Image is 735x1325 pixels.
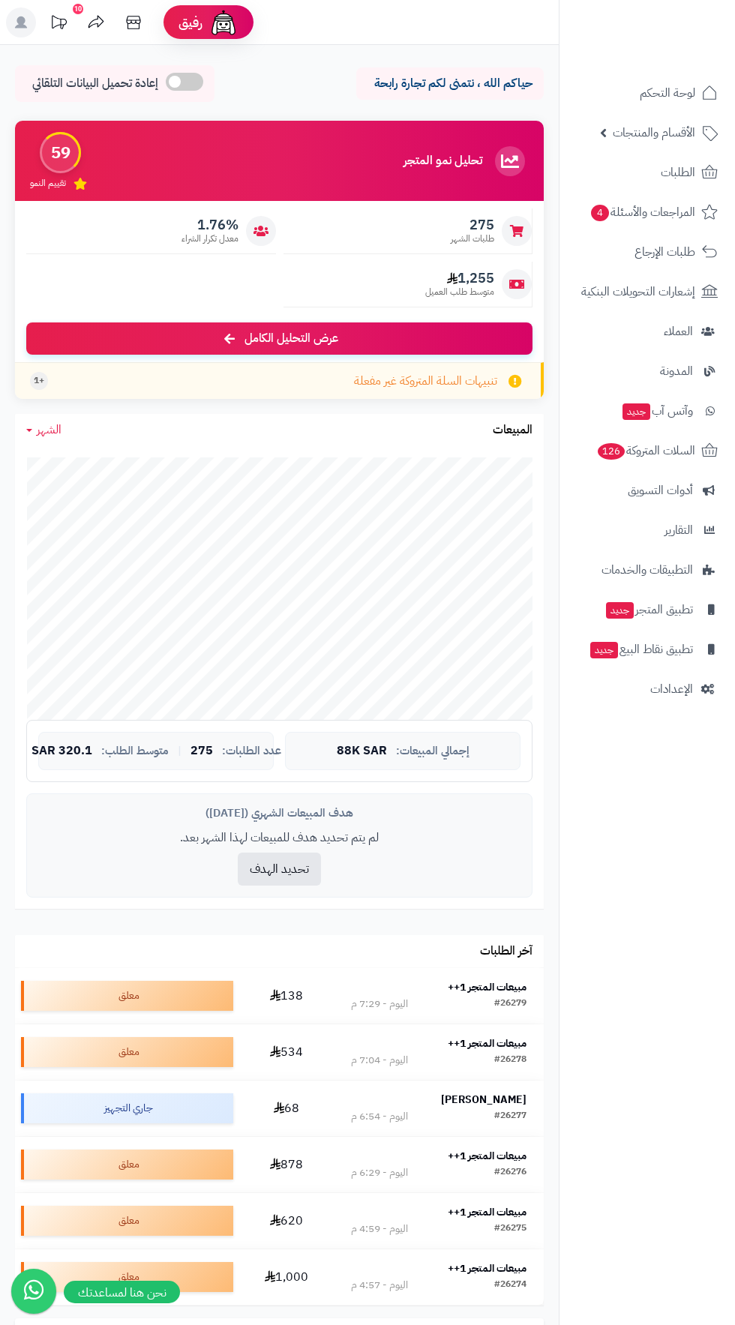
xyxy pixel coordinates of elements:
span: 4 [591,205,609,221]
div: #26277 [494,1109,526,1124]
h3: آخر الطلبات [480,945,532,958]
div: جاري التجهيز [21,1093,233,1123]
div: اليوم - 4:59 م [351,1222,408,1237]
div: اليوم - 7:29 م [351,997,408,1012]
a: الشهر [26,421,61,439]
div: اليوم - 6:54 م [351,1109,408,1124]
span: 1.76% [181,217,238,233]
strong: مبيعات المتجر 1++ [448,979,526,995]
div: معلق [21,1262,233,1292]
span: الأقسام والمنتجات [613,122,695,143]
a: الإعدادات [568,671,726,707]
a: وآتس آبجديد [568,393,726,429]
a: إشعارات التحويلات البنكية [568,274,726,310]
div: معلق [21,1037,233,1067]
div: هدف المبيعات الشهري ([DATE]) [38,805,520,821]
td: 1,000 [239,1249,334,1305]
span: عدد الطلبات: [222,745,281,757]
a: تطبيق نقاط البيعجديد [568,631,726,667]
div: معلق [21,1150,233,1180]
a: التقارير [568,512,726,548]
span: 1,255 [425,270,494,286]
td: 138 [239,968,334,1024]
span: عرض التحليل الكامل [244,330,338,347]
div: معلق [21,1206,233,1236]
strong: مبيعات المتجر 1++ [448,1204,526,1220]
span: التطبيقات والخدمات [601,559,693,580]
span: طلبات الشهر [451,232,494,245]
span: 275 [190,745,213,758]
p: حياكم الله ، نتمنى لكم تجارة رابحة [367,75,532,92]
div: #26278 [494,1053,526,1068]
span: متوسط طلب العميل [425,286,494,298]
span: تنبيهات السلة المتروكة غير مفعلة [354,373,497,390]
span: السلات المتروكة [596,440,695,461]
strong: مبيعات المتجر 1++ [448,1036,526,1051]
span: 126 [598,443,625,460]
td: 620 [239,1193,334,1249]
td: 534 [239,1024,334,1080]
a: طلبات الإرجاع [568,234,726,270]
span: الطلبات [661,162,695,183]
span: الشهر [37,421,61,439]
a: المراجعات والأسئلة4 [568,194,726,230]
span: 320.1 SAR [31,745,92,758]
div: اليوم - 4:57 م [351,1278,408,1293]
strong: مبيعات المتجر 1++ [448,1261,526,1276]
div: #26276 [494,1165,526,1180]
a: أدوات التسويق [568,472,726,508]
h3: تحليل نمو المتجر [403,154,482,168]
h3: المبيعات [493,424,532,437]
span: إشعارات التحويلات البنكية [581,281,695,302]
span: جديد [606,602,634,619]
span: طلبات الإرجاع [634,241,695,262]
span: متوسط الطلب: [101,745,169,757]
span: لوحة التحكم [640,82,695,103]
a: تطبيق المتجرجديد [568,592,726,628]
p: لم يتم تحديد هدف للمبيعات لهذا الشهر بعد. [38,829,520,847]
span: جديد [590,642,618,658]
span: أدوات التسويق [628,480,693,501]
span: 275 [451,217,494,233]
span: التقارير [664,520,693,541]
a: التطبيقات والخدمات [568,552,726,588]
span: | [178,745,181,757]
strong: مبيعات المتجر 1++ [448,1148,526,1164]
div: #26274 [494,1278,526,1293]
span: تطبيق المتجر [604,599,693,620]
span: تطبيق نقاط البيع [589,639,693,660]
strong: [PERSON_NAME] [441,1092,526,1108]
a: لوحة التحكم [568,75,726,111]
span: 88K SAR [337,745,387,758]
span: رفيق [178,13,202,31]
span: الإعدادات [650,679,693,700]
div: معلق [21,981,233,1011]
div: اليوم - 6:29 م [351,1165,408,1180]
span: تقييم النمو [30,177,66,190]
span: العملاء [664,321,693,342]
a: العملاء [568,313,726,349]
img: logo-2.png [633,11,721,43]
div: 10 [73,4,83,14]
span: معدل تكرار الشراء [181,232,238,245]
td: 878 [239,1137,334,1192]
a: الطلبات [568,154,726,190]
span: +1 [34,374,44,387]
span: المدونة [660,361,693,382]
button: تحديد الهدف [238,853,321,886]
span: إعادة تحميل البيانات التلقائي [32,75,158,92]
span: وآتس آب [621,400,693,421]
div: #26279 [494,997,526,1012]
span: جديد [622,403,650,420]
a: عرض التحليل الكامل [26,322,532,355]
div: #26275 [494,1222,526,1237]
img: ai-face.png [208,7,238,37]
div: اليوم - 7:04 م [351,1053,408,1068]
a: السلات المتروكة126 [568,433,726,469]
span: المراجعات والأسئلة [589,202,695,223]
a: تحديثات المنصة [40,7,77,41]
a: المدونة [568,353,726,389]
span: إجمالي المبيعات: [396,745,469,757]
td: 68 [239,1081,334,1136]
